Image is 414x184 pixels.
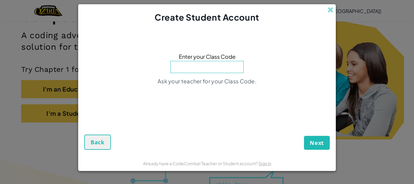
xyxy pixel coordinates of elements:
span: Ask your teacher for your Class Code. [158,78,256,85]
span: Already have a CodeCombat Teacher or Student account? [143,161,259,166]
span: Enter your Class Code [179,52,235,61]
span: Back [91,139,105,146]
span: Create Student Account [155,12,259,22]
button: Back [84,135,111,150]
span: Next [310,139,324,146]
button: Next [304,136,330,150]
a: Sign in [259,161,271,166]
